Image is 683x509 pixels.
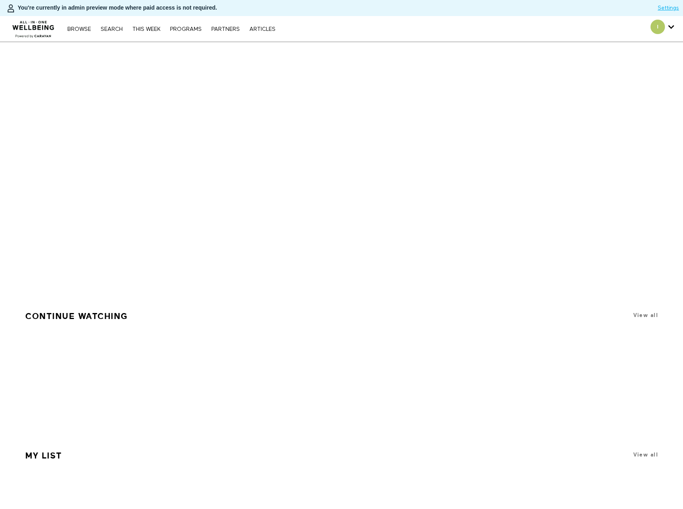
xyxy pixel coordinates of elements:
div: Secondary [644,16,680,42]
img: CARAVAN [9,15,58,39]
a: Browse [63,26,95,32]
a: Settings [658,4,679,12]
a: ARTICLES [245,26,280,32]
a: THIS WEEK [128,26,164,32]
a: Search [97,26,127,32]
a: PARTNERS [207,26,244,32]
a: View all [633,312,658,318]
a: View all [633,452,658,458]
a: PROGRAMS [166,26,206,32]
nav: Primary [63,25,279,33]
img: person-bdfc0eaa9744423c596e6e1c01710c89950b1dff7c83b5d61d716cfd8139584f.svg [6,4,16,13]
a: Continue Watching [25,308,128,325]
a: My list [25,447,62,464]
